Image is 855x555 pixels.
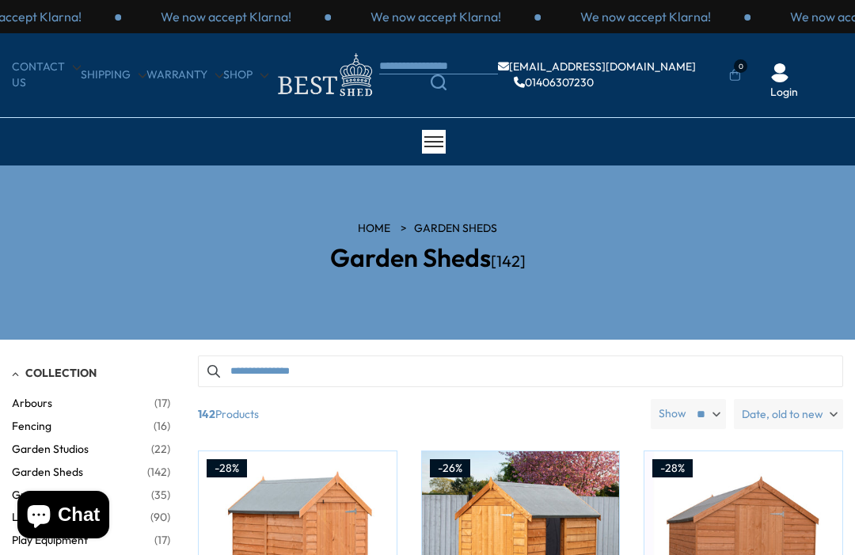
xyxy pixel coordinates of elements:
button: Greenhouses (35) [12,484,170,507]
span: Play Equipment [12,534,154,547]
span: (16) [154,420,170,433]
span: Fencing [12,420,154,433]
span: Date, old to new [742,399,823,429]
a: CONTACT US [12,59,81,90]
label: Show [659,406,686,422]
div: -26% [430,459,470,478]
img: logo [268,49,379,101]
a: Login [770,85,798,101]
button: Fencing (16) [12,415,170,438]
span: Garden Studios [12,443,151,456]
span: Garden Sheds [12,466,147,479]
a: Warranty [146,67,223,83]
a: [EMAIL_ADDRESS][DOMAIN_NAME] [498,61,696,72]
p: We now accept Klarna! [161,8,291,25]
span: Greenhouses [12,488,151,502]
a: 01406307230 [514,77,594,88]
span: (35) [151,488,170,502]
button: Garden Sheds (142) [12,461,170,484]
span: Collection [25,366,97,380]
span: (22) [151,443,170,456]
div: 1 / 3 [541,8,750,25]
button: Log Cabins (90) [12,506,170,529]
a: HOME [358,221,390,237]
a: 0 [729,67,741,83]
span: (142) [147,466,170,479]
img: User Icon [770,63,789,82]
label: Date, old to new [734,399,843,429]
div: 2 / 3 [121,8,331,25]
button: Garden Studios (22) [12,438,170,461]
div: -28% [652,459,693,478]
a: Search [379,74,498,90]
span: (17) [154,397,170,410]
a: Shop [223,67,268,83]
a: Shipping [81,67,146,83]
b: 142 [198,399,215,429]
button: Arbours (17) [12,392,170,415]
div: -28% [207,459,247,478]
span: [142] [491,251,526,271]
inbox-online-store-chat: Shopify online store chat [13,491,114,542]
p: We now accept Klarna! [370,8,501,25]
div: 3 / 3 [331,8,541,25]
h2: Garden Sheds [226,244,629,272]
a: Garden Sheds [414,221,497,237]
span: Log Cabins [12,511,150,524]
span: Products [192,399,644,429]
p: We now accept Klarna! [580,8,711,25]
input: Search products [198,355,843,387]
button: Play Equipment (17) [12,529,170,552]
span: (17) [154,534,170,547]
span: Arbours [12,397,154,410]
span: (90) [150,511,170,524]
span: 0 [734,59,747,73]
